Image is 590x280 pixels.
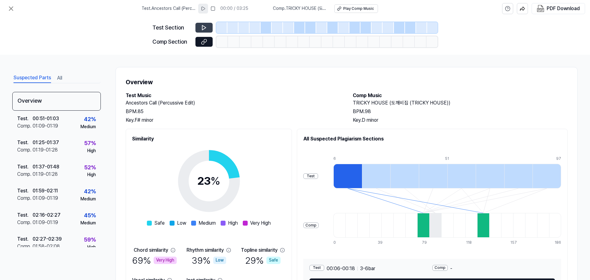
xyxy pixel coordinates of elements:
[126,116,340,124] div: Key. F# minor
[132,135,285,143] h2: Similarity
[17,163,33,171] div: Test .
[432,265,555,272] div: -
[17,187,33,195] div: Test .
[510,240,522,245] div: 157
[537,5,544,12] img: PDF Download
[33,235,62,243] div: 02:27 - 02:39
[309,265,324,271] div: Test
[502,3,513,14] button: help
[333,240,345,245] div: 0
[87,244,96,250] div: High
[187,246,224,254] div: Rhythm similarity
[17,139,33,146] div: Test .
[17,211,33,219] div: Test .
[422,240,434,245] div: 79
[555,240,561,245] div: 186
[197,173,220,189] div: 23
[84,187,96,196] div: 42 %
[327,265,355,272] span: 00:06 - 00:18
[177,219,186,227] span: Low
[505,6,510,12] svg: help
[17,146,33,154] div: Comp .
[353,116,568,124] div: Key. D minor
[126,77,568,87] h1: Overview
[134,246,168,254] div: Chord similarity
[87,148,96,154] div: High
[17,195,33,202] div: Comp .
[84,163,96,172] div: 52 %
[33,195,58,202] div: 01:09 - 01:19
[33,146,58,154] div: 01:19 - 01:28
[199,219,216,227] span: Medium
[57,73,62,83] button: All
[81,220,96,226] div: Medium
[220,6,248,12] div: 00:00 / 03:25
[17,115,33,122] div: Test .
[81,196,96,202] div: Medium
[266,257,281,264] div: Safe
[241,246,277,254] div: Topline similarity
[245,254,281,267] div: 29 %
[432,265,448,271] div: Comp
[33,139,59,146] div: 01:25 - 01:37
[84,235,96,244] div: 59 %
[228,219,238,227] span: High
[273,6,327,12] span: Comp . TRICKY HOUSE (도깨비집 (TRICKY HOUSE))
[250,219,271,227] span: Very High
[154,219,165,227] span: Safe
[445,156,474,161] div: 51
[126,99,340,107] h2: Ancestors Call (Percussive Edit)
[17,219,33,226] div: Comp .
[334,4,378,13] button: Play Comp Music
[360,265,375,272] span: 3 - 6 bar
[142,6,196,12] span: Test . Ancestors Call (Percussive Edit)
[126,92,340,99] h2: Test Music
[84,115,96,124] div: 42 %
[33,243,60,250] div: 01:58 - 02:08
[132,254,177,267] div: 69 %
[84,139,96,148] div: 57 %
[192,254,226,267] div: 39 %
[303,173,318,179] div: Test
[87,172,96,178] div: High
[303,223,319,228] div: Comp
[353,99,568,107] h2: TRICKY HOUSE (도깨비집 (TRICKY HOUSE))
[213,257,226,264] div: Low
[33,163,59,171] div: 01:37 - 01:48
[210,174,220,187] span: %
[33,211,61,219] div: 02:16 - 02:27
[17,235,33,243] div: Test .
[33,122,58,130] div: 01:09 - 01:19
[33,219,58,226] div: 01:09 - 01:19
[126,108,340,115] div: BPM. 85
[12,92,101,111] div: Overview
[14,73,51,83] button: Suspected Parts
[33,187,58,195] div: 01:59 - 02:11
[466,240,478,245] div: 118
[152,37,192,46] div: Comp Section
[520,6,525,11] img: share
[353,92,568,99] h2: Comp Music
[556,156,561,161] div: 97
[81,124,96,130] div: Medium
[536,3,581,14] button: PDF Download
[333,156,362,161] div: 6
[353,108,568,115] div: BPM. 98
[378,240,390,245] div: 39
[84,211,96,220] div: 45 %
[547,5,580,13] div: PDF Download
[33,115,59,122] div: 00:51 - 01:03
[33,171,58,178] div: 01:19 - 01:28
[17,243,33,250] div: Comp .
[303,135,561,143] h2: All Suspected Plagiarism Sections
[154,257,177,264] div: Very High
[152,23,192,32] div: Test Section
[17,171,33,178] div: Comp .
[17,122,33,130] div: Comp .
[343,6,374,11] div: Play Comp Music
